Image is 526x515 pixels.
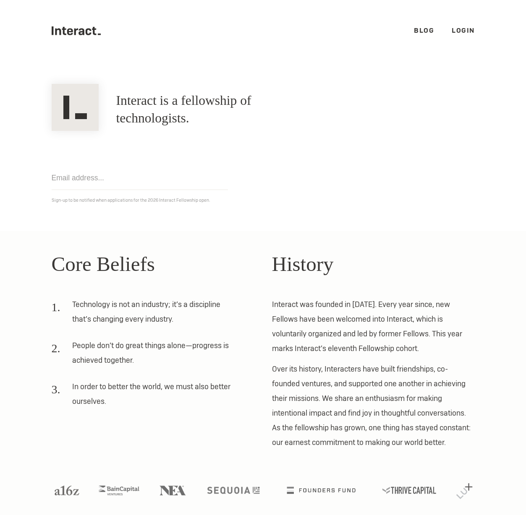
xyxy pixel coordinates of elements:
[52,84,99,131] img: Interact Logo
[160,486,186,495] img: NEA logo
[52,196,475,205] p: Sign-up to be notified when applications for the 2026 Interact Fellowship open.
[52,379,237,414] li: In order to better the world, we must also better ourselves.
[414,26,434,35] a: Blog
[452,26,475,35] a: Login
[52,249,254,280] h2: Core Beliefs
[52,297,237,332] li: Technology is not an industry; it’s a discipline that’s changing every industry.
[52,166,228,190] input: Email address...
[52,338,237,373] li: People don’t do great things alone—progress is achieved together.
[272,249,475,280] h2: History
[272,362,475,450] p: Over its history, Interacters have built friendships, co-founded ventures, and supported one anot...
[207,487,260,494] img: Sequoia logo
[382,487,436,494] img: Thrive Capital logo
[272,297,475,356] p: Interact was founded in [DATE]. Every year since, new Fellows have been welcomed into Interact, w...
[456,483,473,499] img: Lux Capital logo
[287,487,355,494] img: Founders Fund logo
[116,92,315,127] h1: Interact is a fellowship of technologists.
[99,486,139,495] img: Bain Capital Ventures logo
[55,486,79,495] img: A16Z logo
